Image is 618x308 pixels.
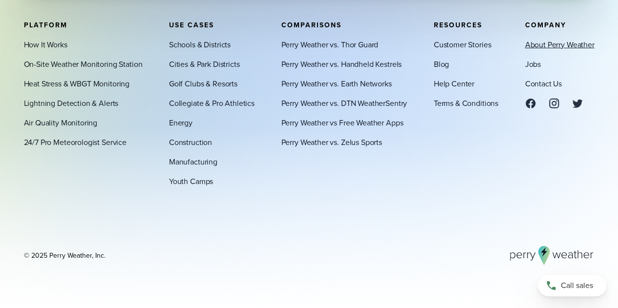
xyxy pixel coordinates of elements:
[24,39,67,50] a: How It Works
[281,20,341,30] span: Comparisons
[169,20,214,30] span: Use Cases
[24,97,119,109] a: Lightning Detection & Alerts
[169,39,231,50] a: Schools & Districts
[24,136,127,148] a: 24/7 Pro Meteorologist Service
[169,58,239,70] a: Cities & Park Districts
[281,78,391,89] a: Perry Weather vs. Earth Networks
[169,136,212,148] a: Construction
[525,39,594,50] a: About Perry Weather
[561,280,593,291] span: Call sales
[538,275,606,296] a: Call sales
[434,39,491,50] a: Customer Stories
[24,78,130,89] a: Heat Stress & WBGT Monitoring
[169,175,213,187] a: Youth Camps
[281,97,407,109] a: Perry Weather vs. DTN WeatherSentry
[434,97,498,109] a: Terms & Conditions
[281,39,378,50] a: Perry Weather vs. Thor Guard
[525,58,540,70] a: Jobs
[525,78,561,89] a: Contact Us
[281,58,402,70] a: Perry Weather vs. Handheld Kestrels
[24,117,98,128] a: Air Quality Monitoring
[281,136,382,148] a: Perry Weather vs. Zelus Sports
[169,117,192,128] a: Energy
[24,250,106,260] div: © 2025 Perry Weather, Inc.
[434,20,482,30] span: Resources
[24,58,143,70] a: On-Site Weather Monitoring Station
[169,97,255,109] a: Collegiate & Pro Athletics
[169,156,217,167] a: Manufacturing
[525,20,566,30] span: Company
[434,78,474,89] a: Help Center
[281,117,403,128] a: Perry Weather vs Free Weather Apps
[169,78,237,89] a: Golf Clubs & Resorts
[434,58,449,70] a: Blog
[24,20,67,30] span: Platform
